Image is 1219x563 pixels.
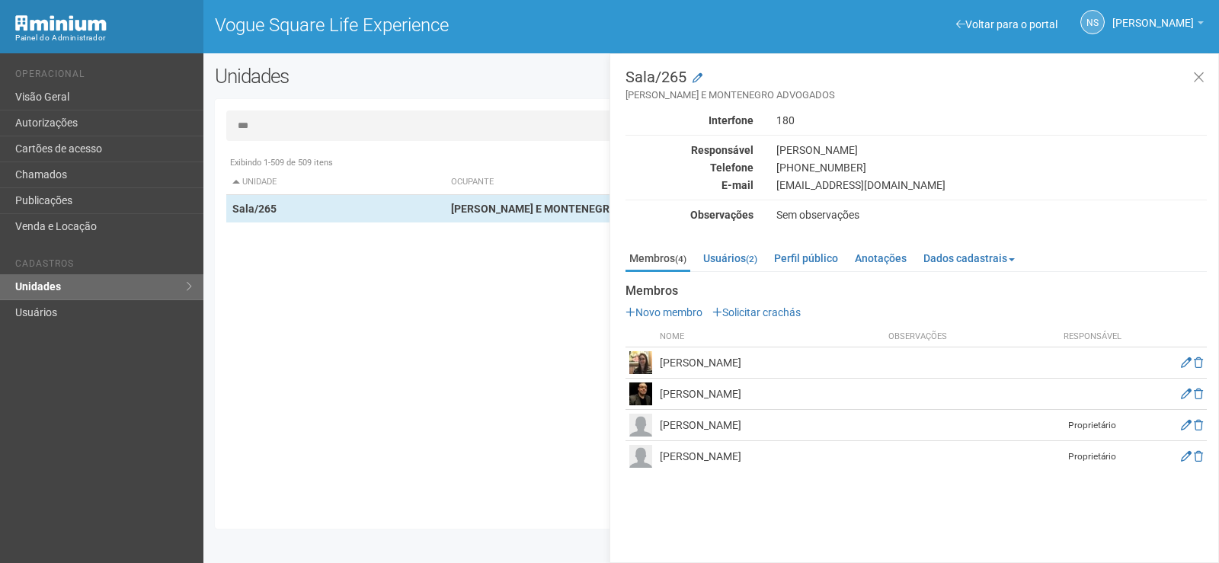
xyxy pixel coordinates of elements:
a: Dados cadastrais [920,247,1019,270]
strong: Sala/265 [232,203,277,215]
a: Editar membro [1181,357,1192,369]
a: Membros(4) [625,247,690,272]
div: Interfone [614,114,765,127]
a: Excluir membro [1194,450,1203,462]
th: Nome [656,327,885,347]
div: Telefone [614,161,765,174]
div: [EMAIL_ADDRESS][DOMAIN_NAME] [765,178,1218,192]
div: Sem observações [765,208,1218,222]
a: Novo membro [625,306,702,318]
div: Observações [614,208,765,222]
a: Modificar a unidade [693,71,702,86]
th: Observações [885,327,1054,347]
th: Unidade: activate to sort column descending [226,170,446,195]
li: Cadastros [15,258,192,274]
a: NS [1080,10,1105,34]
a: Editar membro [1181,419,1192,431]
td: [PERSON_NAME] [656,410,885,441]
a: Editar membro [1181,450,1192,462]
strong: [PERSON_NAME] E MONTENEGRO ADVOGADOS [451,203,683,215]
a: Editar membro [1181,388,1192,400]
div: Responsável [614,143,765,157]
div: [PERSON_NAME] [765,143,1218,157]
th: Ocupante: activate to sort column ascending [445,170,844,195]
small: [PERSON_NAME] E MONTENEGRO ADVOGADOS [625,88,1207,102]
td: Proprietário [1054,441,1131,472]
th: Responsável [1054,327,1131,347]
td: Proprietário [1054,410,1131,441]
a: Excluir membro [1194,388,1203,400]
strong: Membros [625,284,1207,298]
a: Excluir membro [1194,419,1203,431]
td: [PERSON_NAME] [656,379,885,410]
span: Nicolle Silva [1112,2,1194,29]
a: Solicitar crachás [712,306,801,318]
a: Voltar para o portal [956,18,1057,30]
div: Painel do Administrador [15,31,192,45]
a: Perfil público [770,247,842,270]
a: [PERSON_NAME] [1112,19,1204,31]
img: Minium [15,15,107,31]
div: Exibindo 1-509 de 509 itens [226,156,1196,170]
a: Excluir membro [1194,357,1203,369]
li: Operacional [15,69,192,85]
small: (4) [675,254,686,264]
img: user.png [629,414,652,437]
td: [PERSON_NAME] [656,347,885,379]
small: (2) [746,254,757,264]
div: [PHONE_NUMBER] [765,161,1218,174]
h3: Sala/265 [625,69,1207,102]
h2: Unidades [215,65,616,88]
h1: Vogue Square Life Experience [215,15,700,35]
a: Usuários(2) [699,247,761,270]
a: Anotações [851,247,910,270]
div: 180 [765,114,1218,127]
img: user.png [629,445,652,468]
img: user.png [629,351,652,374]
td: [PERSON_NAME] [656,441,885,472]
div: E-mail [614,178,765,192]
img: user.png [629,382,652,405]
